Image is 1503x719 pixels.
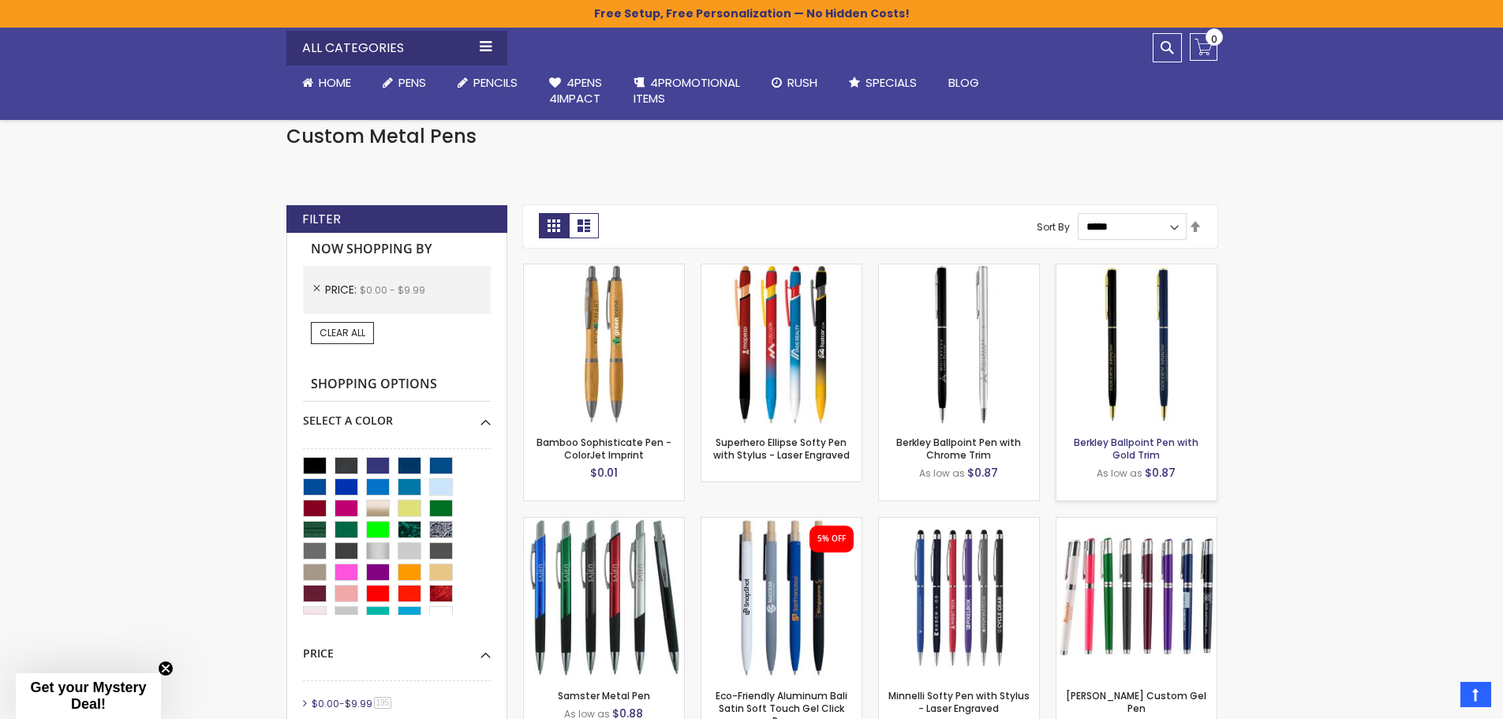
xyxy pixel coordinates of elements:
a: Pencils [442,66,533,100]
span: $0.87 [1145,465,1176,481]
span: Specials [866,74,917,91]
a: Bamboo Sophisticate Pen - ColorJet Imprint [537,436,671,462]
span: 195 [374,697,392,709]
span: $0.00 [312,697,339,710]
a: Samster Metal Pen [558,689,650,702]
strong: Grid [539,213,569,238]
span: As low as [1097,466,1142,480]
span: 4Pens 4impact [549,74,602,107]
a: [PERSON_NAME] Custom Gel Pen [1066,689,1206,715]
span: Home [319,74,351,91]
a: Samster Metal Pen [524,517,684,530]
span: Clear All [320,326,365,339]
span: Get your Mystery Deal! [30,680,146,712]
span: As low as [919,466,965,480]
span: $0.01 [590,465,618,481]
a: Home [286,66,367,100]
a: Minnelli Softy Pen with Stylus - Laser Engraved [879,517,1039,530]
strong: Now Shopping by [303,233,491,266]
a: 4Pens4impact [533,66,618,117]
a: Bamboo Sophisticate Pen - ColorJet Imprint [524,264,684,277]
img: Samster Metal Pen [524,518,684,678]
span: Blog [948,74,979,91]
div: All Categories [286,31,507,66]
span: Price [325,282,360,298]
a: Superhero Ellipse Softy Pen with Stylus - Laser Engraved [713,436,850,462]
a: Earl Custom Gel Pen [1056,517,1217,530]
span: 0 [1211,32,1217,47]
a: Berkley Ballpoint Pen with Chrome Trim [879,264,1039,277]
a: Blog [933,66,995,100]
div: Price [303,635,491,661]
a: 0 [1190,33,1217,61]
a: $0.00-$9.99195 [308,697,398,710]
span: $0.87 [967,465,998,481]
label: Sort By [1037,219,1070,233]
a: Specials [833,66,933,100]
a: Eco-Friendly Aluminum Bali Satin Soft Touch Gel Click Pen [701,517,862,530]
div: Get your Mystery Deal!Close teaser [16,673,161,719]
a: Minnelli Softy Pen with Stylus - Laser Engraved [888,689,1030,715]
span: Pencils [473,74,518,91]
span: $9.99 [345,697,372,710]
a: Berkley Ballpoint Pen with Gold Trim [1056,264,1217,277]
img: Earl Custom Gel Pen [1056,518,1217,678]
img: Superhero Ellipse Softy Pen with Stylus - Laser Engraved [701,264,862,425]
span: Pens [398,74,426,91]
strong: Shopping Options [303,368,491,402]
div: Select A Color [303,402,491,429]
a: Pens [367,66,442,100]
a: Berkley Ballpoint Pen with Gold Trim [1074,436,1198,462]
a: Clear All [311,322,374,344]
span: Rush [787,74,817,91]
a: Rush [756,66,833,100]
span: $0.00 - $9.99 [360,283,425,297]
a: 4PROMOTIONALITEMS [618,66,756,117]
img: Eco-Friendly Aluminum Bali Satin Soft Touch Gel Click Pen [701,518,862,678]
h1: Custom Metal Pens [286,124,1217,149]
a: Berkley Ballpoint Pen with Chrome Trim [896,436,1021,462]
a: Superhero Ellipse Softy Pen with Stylus - Laser Engraved [701,264,862,277]
strong: Filter [302,211,341,228]
div: 5% OFF [817,534,846,545]
img: Berkley Ballpoint Pen with Gold Trim [1056,264,1217,425]
span: 4PROMOTIONAL ITEMS [634,74,740,107]
button: Close teaser [158,661,174,676]
img: Bamboo Sophisticate Pen - ColorJet Imprint [524,264,684,425]
img: Berkley Ballpoint Pen with Chrome Trim [879,264,1039,425]
img: Minnelli Softy Pen with Stylus - Laser Engraved [879,518,1039,678]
